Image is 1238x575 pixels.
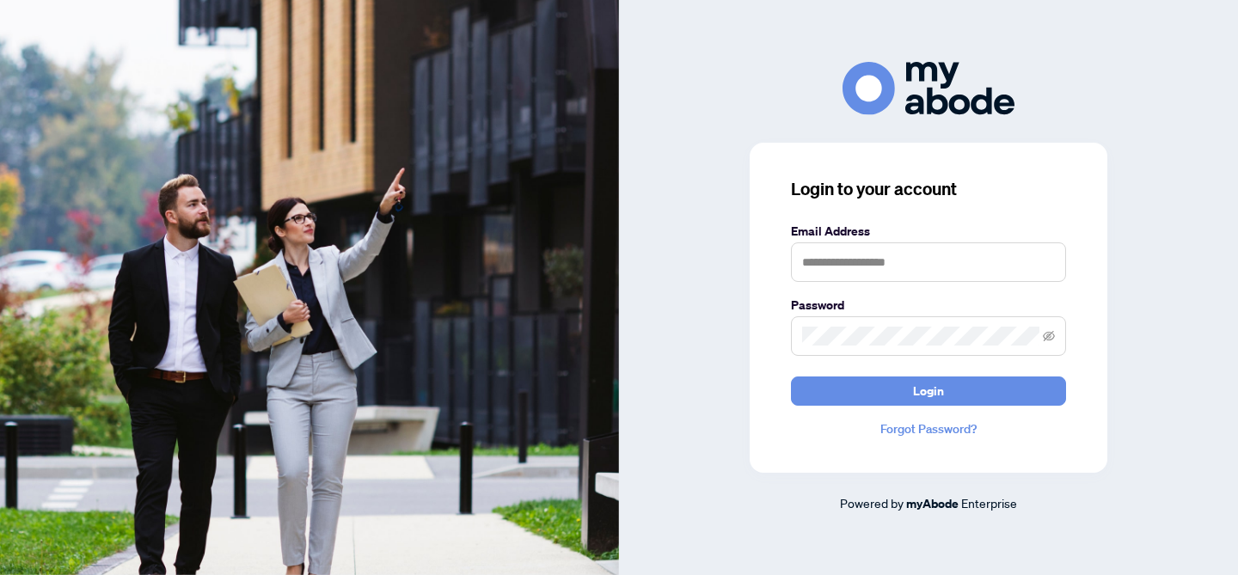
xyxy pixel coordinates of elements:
[1043,330,1055,342] span: eye-invisible
[840,495,904,511] span: Powered by
[791,419,1066,438] a: Forgot Password?
[913,377,944,405] span: Login
[791,376,1066,406] button: Login
[843,62,1014,114] img: ma-logo
[906,494,959,513] a: myAbode
[791,296,1066,315] label: Password
[791,177,1066,201] h3: Login to your account
[961,495,1017,511] span: Enterprise
[791,222,1066,241] label: Email Address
